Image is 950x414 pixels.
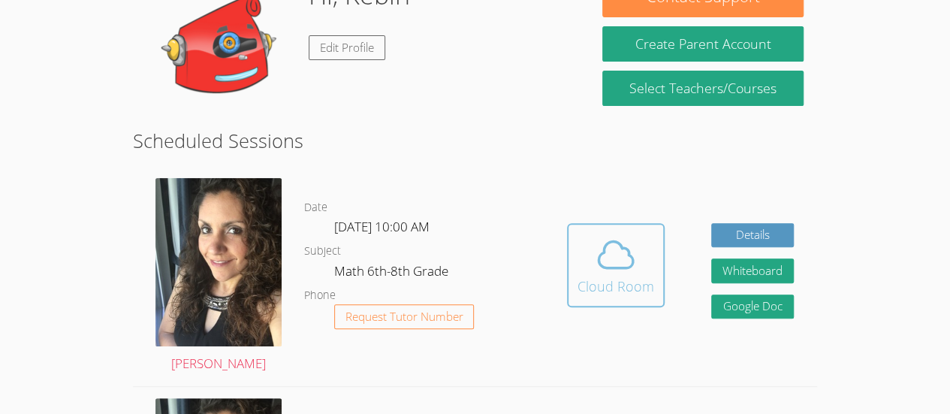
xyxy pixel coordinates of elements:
[155,178,282,374] a: [PERSON_NAME]
[133,126,817,155] h2: Scheduled Sessions
[304,198,327,217] dt: Date
[711,223,794,248] a: Details
[711,258,794,283] button: Whiteboard
[309,35,385,60] a: Edit Profile
[334,261,451,286] dd: Math 6th-8th Grade
[345,311,463,322] span: Request Tutor Number
[334,218,430,235] span: [DATE] 10:00 AM
[711,295,794,319] a: Google Doc
[567,223,665,307] button: Cloud Room
[578,276,654,297] div: Cloud Room
[155,178,282,346] img: avatar.png
[602,26,803,62] button: Create Parent Account
[304,242,341,261] dt: Subject
[334,304,475,329] button: Request Tutor Number
[304,286,336,305] dt: Phone
[602,71,803,106] a: Select Teachers/Courses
